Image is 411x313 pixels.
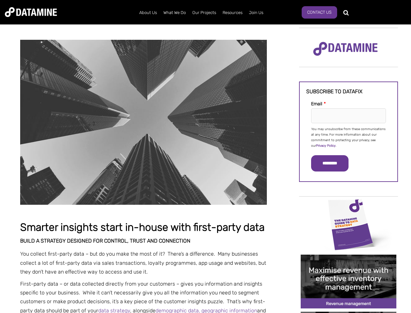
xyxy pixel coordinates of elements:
[301,255,396,308] img: 20250408 Maximise revenue with effective inventory management-1
[20,40,267,204] img: 20250915 Smarter insights start in-house with first-party data
[306,89,391,95] h3: Subscribe to datafix
[311,101,322,107] span: Email
[309,37,382,60] img: Datamine Logo No Strapline - Purple
[20,238,190,244] span: Build a strategy designed for control, trust and connection
[20,221,265,233] span: Smarter insights start in-house with first-party data
[20,249,267,276] p: You collect first-party data – but do you make the most of it? There’s a difference. Many busines...
[160,4,189,21] a: What We Do
[316,144,336,148] a: Privacy Policy
[136,4,160,21] a: About Us
[302,6,337,19] a: Contact Us
[246,4,267,21] a: Join Us
[5,7,57,17] img: Datamine
[301,197,396,251] img: Data Strategy Cover thumbnail
[189,4,219,21] a: Our Projects
[311,127,386,149] p: You may unsubscribe from these communications at any time. For more information about our commitm...
[219,4,246,21] a: Resources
